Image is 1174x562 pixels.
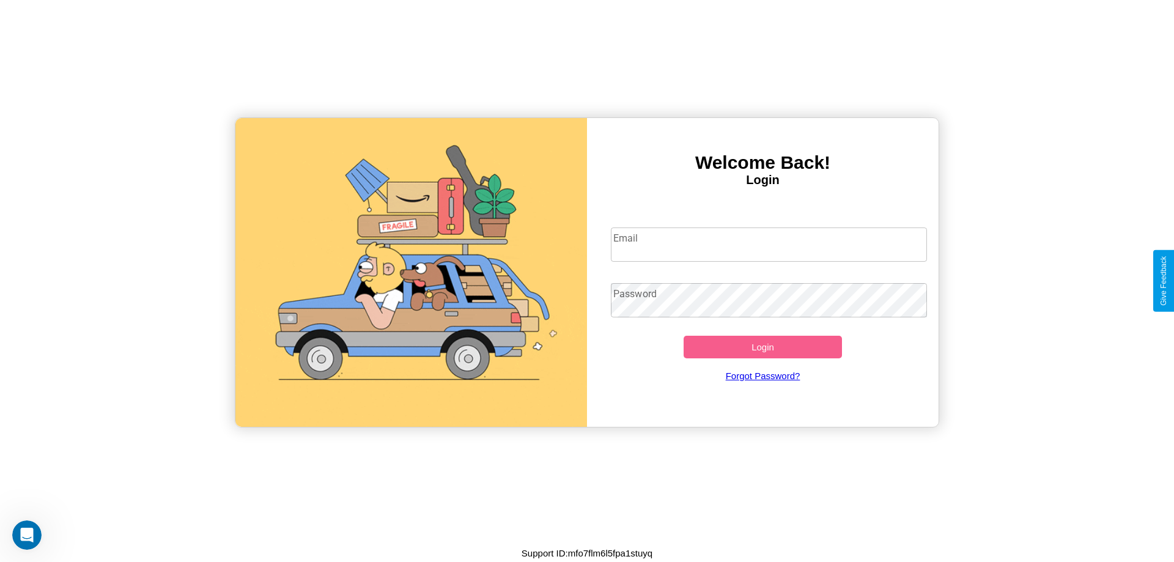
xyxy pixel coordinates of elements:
h4: Login [587,173,939,187]
p: Support ID: mfo7flm6l5fpa1stuyq [522,545,652,561]
h3: Welcome Back! [587,152,939,173]
button: Login [684,336,842,358]
iframe: Intercom live chat [12,520,42,550]
div: Give Feedback [1159,256,1168,306]
img: gif [235,118,587,427]
a: Forgot Password? [605,358,921,393]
